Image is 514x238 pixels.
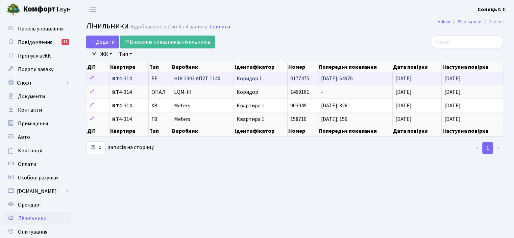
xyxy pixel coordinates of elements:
span: ОПАЛ [151,89,166,95]
span: Подати заявку [18,66,53,73]
span: [DATE]: 156 [321,115,347,123]
span: Орендарі [18,201,41,209]
a: Внесення показників лічильників [120,36,215,48]
th: Тип [149,62,171,72]
button: Переключити навігацію [84,4,101,15]
span: Панель управління [18,25,64,33]
a: Контакти [3,103,71,117]
span: Опитування [18,228,47,236]
span: [DATE] [444,102,461,109]
b: КТ [112,102,119,109]
a: Панель управління [3,22,71,36]
span: Meters [174,116,231,122]
a: Лічильники [3,212,71,225]
span: 4-314 [112,116,146,122]
span: Лічильники [18,215,46,222]
span: Коридор [237,88,258,96]
span: Документи [18,93,45,100]
th: Дії [87,62,109,72]
th: Виробник [171,62,234,72]
select: записів на сторінці [86,141,106,154]
span: Оплати [18,160,36,168]
b: Сонець Г. Г. [478,6,506,13]
span: [DATE] [395,115,412,123]
div: 24 [62,39,69,45]
input: Пошук... [431,36,504,48]
a: Додати [86,36,119,48]
li: Список [482,18,504,26]
span: 0177475 [290,75,309,82]
span: Meters [174,103,231,108]
span: ГВ [151,116,157,122]
span: ЕЕ [151,76,157,81]
span: Таун [23,4,71,15]
span: [DATE] [444,88,461,96]
th: Номер [288,62,318,72]
th: Наступна повірка [442,62,504,72]
label: записів на сторінці [86,141,154,154]
span: [DATE] [395,88,412,96]
a: Лічильники [457,18,482,25]
nav: breadcrumb [427,15,514,29]
b: Комфорт [23,4,55,15]
div: Відображено з 1 по 4 з 4 записів. [130,24,209,30]
span: 4-314 [112,76,146,81]
span: Контакти [18,106,42,114]
th: Попереднє показання [318,62,393,72]
a: 1 [482,142,493,154]
a: Подати заявку [3,63,71,76]
a: Повідомлення24 [3,36,71,49]
span: Пропуск в ЖК [18,52,51,60]
a: Приміщення [3,117,71,130]
a: Особові рахунки [3,171,71,185]
a: Спорт [3,76,71,90]
span: [DATE] [444,75,461,82]
b: КТ [112,88,119,96]
span: ХВ [151,103,157,108]
span: Квартира 1 [237,115,264,123]
span: Авто [18,133,30,141]
span: [DATE]: 326 [321,102,347,109]
th: Квартира [109,62,149,72]
th: Номер [288,126,318,136]
span: Повідомлення [18,39,52,46]
span: - [321,88,323,96]
a: Сонець Г. Г. [478,5,506,14]
span: 158710 [290,115,307,123]
a: Пропуск в ЖК [3,49,71,63]
a: Авто [3,130,71,144]
span: 4-314 [112,103,146,108]
a: ЖК [98,48,115,60]
span: Особові рахунки [18,174,58,181]
a: Скинути [210,24,230,30]
a: Документи [3,90,71,103]
span: 1469161 [290,88,309,96]
span: [DATE] [395,75,412,82]
a: Орендарі [3,198,71,212]
th: Дата повірки [392,62,442,72]
span: Приміщення [18,120,48,127]
a: Квитанції [3,144,71,157]
span: [DATE] [395,102,412,109]
a: Admin [438,18,450,25]
span: [DATE] [444,115,461,123]
span: LQM-III [174,89,231,95]
a: Тип [116,48,135,60]
th: Попереднє показання [318,126,393,136]
span: Квартира 1 [237,102,264,109]
a: Оплати [3,157,71,171]
span: [DATE]: 54976 [321,75,353,82]
span: Квитанції [18,147,43,154]
th: Дії [87,126,109,136]
span: 4-314 [112,89,146,95]
span: Лічильники [86,20,129,32]
img: logo.png [7,3,20,16]
th: Квартира [109,126,149,136]
th: Ідентифікатор [234,126,288,136]
span: НІК 2303 АП2Т 1140 [174,76,231,81]
th: Ідентифікатор [234,62,288,72]
th: Виробник [171,126,234,136]
th: Дата повірки [392,126,442,136]
b: КТ [112,115,119,123]
span: Коридор 1 [237,75,262,82]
